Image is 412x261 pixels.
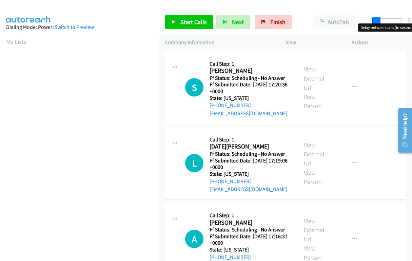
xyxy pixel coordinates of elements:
[210,102,251,108] a: [PHONE_NUMBER]
[210,254,251,260] a: [PHONE_NUMBER]
[210,178,251,185] a: [PHONE_NUMBER]
[304,217,325,243] a: View External Url
[210,157,292,171] h5: Ff Submitted Date: [DATE] 17:19:06 +0000
[216,15,250,29] button: Next
[352,38,406,47] p: Actions
[210,186,288,192] a: [EMAIL_ADDRESS][DOMAIN_NAME]
[304,93,322,110] a: View Person
[185,154,203,172] div: The call is yet to be attempted
[210,233,292,246] h5: Ff Submitted Date: [DATE] 17:16:37 +0000
[210,110,288,117] a: [EMAIL_ADDRESS][DOMAIN_NAME]
[165,15,213,29] a: Start Calls
[255,15,292,29] a: Finish
[210,60,292,67] h5: Call Step: 1
[210,171,292,177] h5: State: [US_STATE]
[185,230,203,248] h1: A
[232,18,244,26] span: Next
[180,18,207,26] span: Start Calls
[165,38,273,47] p: Company Information
[313,15,355,29] button: AutoTab
[304,169,322,186] a: View Person
[55,24,94,30] a: Switch to Preview
[210,246,292,253] h5: State: [US_STATE]
[210,75,292,82] h5: Ff Status: Scheduling - No Answer
[392,103,412,157] iframe: Resource Center
[304,141,325,167] a: View External Url
[210,226,292,233] h5: Ff Status: Scheduling - No Answer
[185,78,203,97] div: The call is yet to be attempted
[304,65,325,91] a: View External Url
[210,219,288,227] h2: [PERSON_NAME]
[185,154,203,172] h1: L
[210,143,288,151] h2: [DATE][PERSON_NAME]
[210,151,292,157] h5: Ff Status: Scheduling - No Answer
[6,23,153,31] div: Dialing Mode: Power |
[210,136,292,143] h5: Call Step: 1
[270,18,286,26] span: Finish
[210,67,288,75] h2: [PERSON_NAME]
[408,15,411,24] div: 5
[6,38,26,46] a: My Lists
[210,212,292,219] h5: Call Step: 1
[210,81,292,94] h5: Ff Submitted Date: [DATE] 17:20:36 +0000
[286,38,340,47] p: View
[185,78,203,97] h1: S
[185,230,203,248] div: The call is yet to be attempted
[210,95,292,102] h5: State: [US_STATE]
